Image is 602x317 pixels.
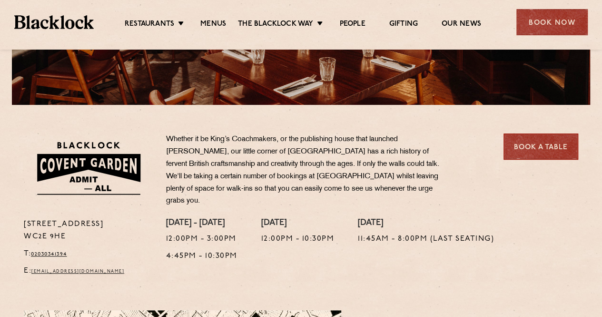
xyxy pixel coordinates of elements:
[358,218,494,229] h4: [DATE]
[200,20,226,30] a: Menus
[125,20,174,30] a: Restaurants
[24,265,152,277] p: E:
[166,250,237,263] p: 4:45pm - 10:30pm
[166,233,237,245] p: 12:00pm - 3:00pm
[339,20,365,30] a: People
[442,20,481,30] a: Our News
[166,218,237,229] h4: [DATE] - [DATE]
[503,133,578,160] a: Book a Table
[261,233,335,245] p: 12:00pm - 10:30pm
[358,233,494,245] p: 11:45am - 8:00pm (Last Seating)
[31,251,67,257] a: 02030341394
[24,218,152,243] p: [STREET_ADDRESS] WC2E 9HE
[31,269,124,274] a: [EMAIL_ADDRESS][DOMAIN_NAME]
[389,20,418,30] a: Gifting
[24,133,152,203] img: BLA_1470_CoventGarden_Website_Solid.svg
[14,15,94,29] img: BL_Textured_Logo-footer-cropped.svg
[24,248,152,260] p: T:
[516,9,588,35] div: Book Now
[166,133,447,207] p: Whether it be King’s Coachmakers, or the publishing house that launched [PERSON_NAME], our little...
[238,20,313,30] a: The Blacklock Way
[261,218,335,229] h4: [DATE]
